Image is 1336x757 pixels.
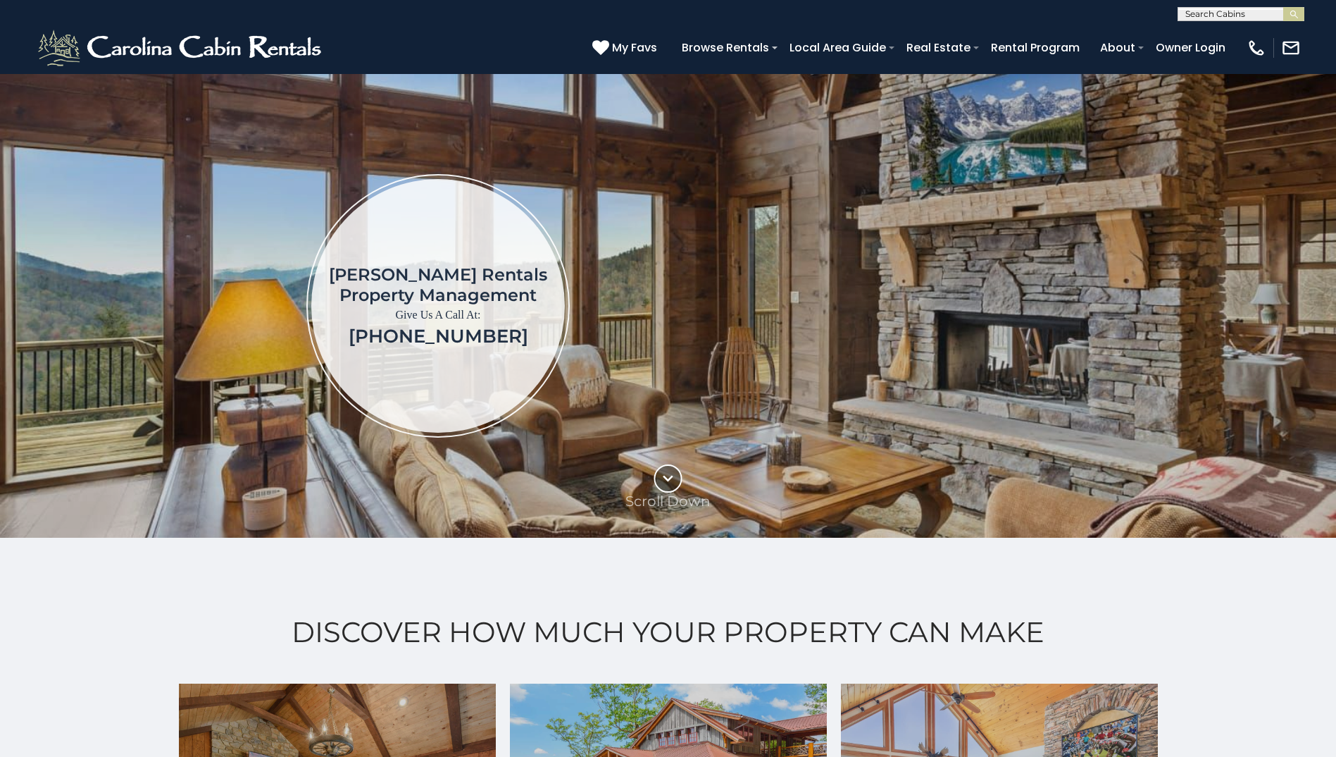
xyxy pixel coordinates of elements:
span: My Favs [612,39,657,56]
a: Real Estate [899,35,978,60]
a: [PHONE_NUMBER] [349,325,528,347]
p: Give Us A Call At: [329,305,547,325]
p: Scroll Down [625,493,711,510]
iframe: New Contact Form [797,116,1256,496]
img: White-1-2.png [35,27,327,69]
a: My Favs [592,39,661,57]
h1: [PERSON_NAME] Rentals Property Management [329,264,547,305]
a: Browse Rentals [675,35,776,60]
h2: Discover How Much Your Property Can Make [35,616,1301,648]
img: mail-regular-white.png [1281,38,1301,58]
a: Rental Program [984,35,1087,60]
a: Owner Login [1149,35,1232,60]
a: Local Area Guide [782,35,893,60]
a: About [1093,35,1142,60]
img: phone-regular-white.png [1247,38,1266,58]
